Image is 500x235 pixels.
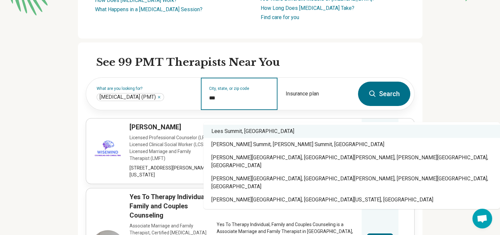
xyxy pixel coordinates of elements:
[472,209,492,228] div: Open chat
[97,87,193,91] label: What are you looking for?
[97,93,164,101] div: Parent Management Training (PMT)
[358,82,410,106] button: Search
[95,6,202,13] a: What Happens in a [MEDICAL_DATA] Session?
[157,95,161,99] button: Parent Management Training (PMT)
[261,14,299,20] a: Find care for you
[100,94,156,100] span: [MEDICAL_DATA] (PMT)
[96,56,415,69] h2: See 99 PMT Therapists Near You
[261,5,354,11] a: How Long Does [MEDICAL_DATA] Take?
